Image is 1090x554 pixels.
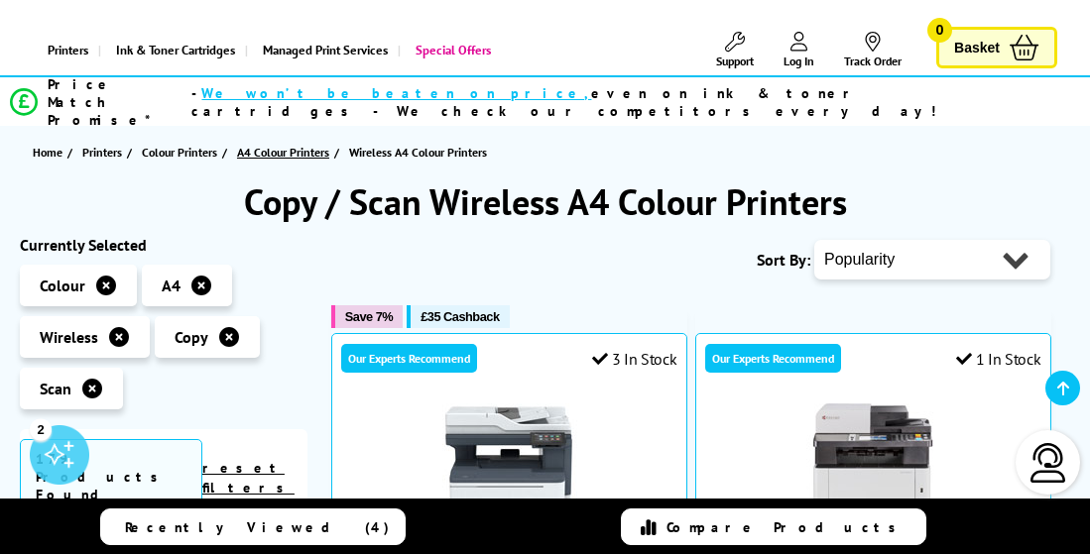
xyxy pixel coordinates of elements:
[33,142,67,163] a: Home
[82,142,127,163] a: Printers
[666,518,907,536] span: Compare Products
[621,508,926,545] a: Compare Products
[434,403,583,552] img: Xerox C325 (Box Opened)
[407,305,509,328] button: £35 Cashback
[237,142,334,163] a: A4 Colour Printers
[844,32,902,68] a: Track Order
[237,142,329,163] span: A4 Colour Printers
[10,84,1037,119] li: modal_Promise
[716,32,754,68] a: Support
[331,305,403,328] button: Save 7%
[798,403,947,552] img: Kyocera ECOSYS M5526cdw
[705,344,841,373] div: Our Experts Recommend
[20,235,307,255] div: Currently Selected
[98,25,245,75] a: Ink & Toner Cartridges
[175,327,208,347] span: Copy
[784,54,814,68] span: Log In
[40,276,85,295] span: Colour
[954,35,1000,61] span: Basket
[48,75,191,129] span: Price Match Promise*
[40,379,71,398] span: Scan
[927,18,952,43] span: 0
[116,25,235,75] span: Ink & Toner Cartridges
[349,145,487,160] span: Wireless A4 Colour Printers
[716,54,754,68] span: Support
[142,142,217,163] span: Colour Printers
[936,27,1057,69] a: Basket 0
[341,344,477,373] div: Our Experts Recommend
[956,349,1041,369] div: 1 In Stock
[345,309,393,324] span: Save 7%
[202,459,295,497] a: reset filters
[784,32,814,68] a: Log In
[20,178,1070,225] h1: Copy / Scan Wireless A4 Colour Printers
[201,84,591,102] span: We won’t be beaten on price,
[30,418,52,440] div: 2
[162,276,181,295] span: A4
[142,142,222,163] a: Colour Printers
[592,349,677,369] div: 3 In Stock
[421,309,499,324] span: £35 Cashback
[40,327,98,347] span: Wireless
[82,142,122,163] span: Printers
[100,508,406,545] a: Recently Viewed (4)
[33,25,98,75] a: Printers
[245,25,398,75] a: Managed Print Services
[757,250,810,270] span: Sort By:
[20,439,202,514] span: 179 Products Found
[398,25,501,75] a: Special Offers
[191,84,1036,120] div: - even on ink & toner cartridges - We check our competitors every day!
[125,518,390,536] span: Recently Viewed (4)
[1029,443,1068,483] img: user-headset-light.svg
